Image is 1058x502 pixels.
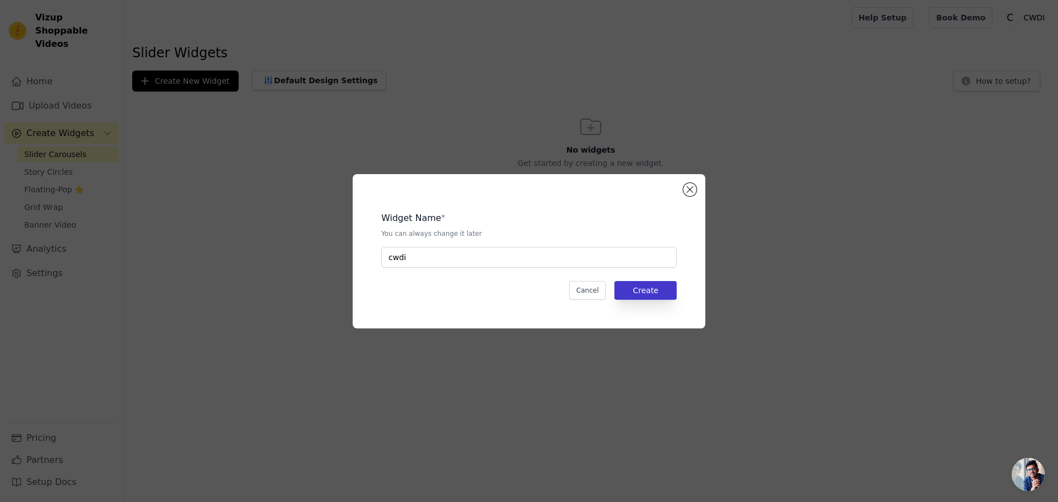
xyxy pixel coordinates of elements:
button: Create [614,281,677,300]
a: Open chat [1012,458,1045,491]
button: Close modal [683,183,697,196]
p: You can always change it later [381,229,677,238]
button: Cancel [569,281,606,300]
legend: Widget Name [381,212,441,225]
